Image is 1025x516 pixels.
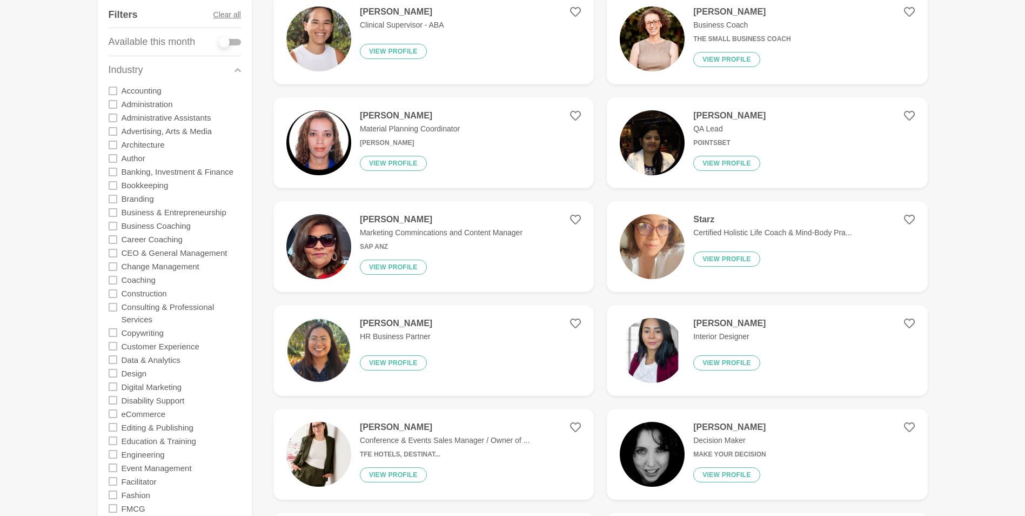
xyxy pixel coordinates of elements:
img: 672c9e0f5c28f94a877040268cd8e7ac1f2c7f14-1080x1350.png [620,318,685,383]
h4: [PERSON_NAME] [360,6,444,17]
a: [PERSON_NAME]Conference & Events Sales Manager / Owner of ...TFE Hotels, Destinat...View profile [273,409,594,500]
button: View profile [693,355,760,371]
button: View profile [360,44,427,59]
label: Customer Experience [122,339,199,353]
label: Banking, Investment & Finance [122,165,234,178]
a: [PERSON_NAME]Material Planning Coordinator[PERSON_NAME]View profile [273,97,594,188]
label: Construction [122,287,167,300]
img: 231d6636be52241877ec7df6b9df3e537ea7a8ca-1080x1080.png [286,318,351,383]
a: [PERSON_NAME]Marketing Commincations and Content ManagerSAP ANZView profile [273,201,594,292]
p: Decision Maker [693,435,766,446]
label: Disability Support [122,393,185,407]
img: 3ec1c6f16f6e53bb541a78325fe61d53914585eb-1170x1733.jpg [286,6,351,71]
button: View profile [693,52,760,67]
img: eb61345ad79f4ce0dd571a67faf76c79642511a2-1079x1155.jpg [286,110,351,175]
label: Accounting [122,84,162,97]
h6: SAP ANZ [360,243,522,251]
label: Advertising, Arts & Media [122,124,212,138]
h6: TFE Hotels, Destinat... [360,451,530,459]
label: Digital Marketing [122,380,182,393]
label: Change Management [122,260,199,273]
h6: Pointsbet [693,139,766,147]
img: 9f1299b5b555db0849b884ac6357c89f80fdea5b-1365x2048.jpg [620,6,685,71]
img: ec11b24c0aac152775f8df71426d334388dc0d10-1080x1920.jpg [620,214,685,279]
p: Clinical Supervisor - ABA [360,19,444,31]
label: eCommerce [122,407,166,420]
label: CEO & General Management [122,246,227,260]
h4: [PERSON_NAME] [693,318,766,329]
label: Career Coaching [122,233,183,246]
label: Design [122,366,147,380]
p: Industry [109,63,143,77]
button: Clear all [213,2,241,28]
a: [PERSON_NAME]QA LeadPointsbetView profile [607,97,927,188]
button: View profile [360,156,427,171]
a: [PERSON_NAME]HR Business PartnerView profile [273,305,594,396]
label: Data & Analytics [122,353,180,366]
a: [PERSON_NAME]Interior DesignerView profile [607,305,927,396]
p: Interior Designer [693,331,766,342]
button: View profile [693,252,760,267]
p: Available this month [109,35,196,49]
img: aa23f5878ab499289e4fcd759c0b7f51d43bf30b-1200x1599.jpg [286,214,351,279]
p: Business Coach [693,19,790,31]
label: Architecture [122,138,165,151]
p: Marketing Commincations and Content Manager [360,227,522,239]
label: Administrative Assistants [122,111,211,124]
label: Event Management [122,461,192,474]
label: Education & Training [122,434,196,447]
label: FMCG [122,501,145,515]
label: Author [122,151,145,165]
button: View profile [360,260,427,275]
label: Business & Entrepreneurship [122,206,226,219]
button: View profile [693,156,760,171]
h4: [PERSON_NAME] [360,214,522,225]
label: Bookkeeping [122,178,169,192]
h4: [PERSON_NAME] [360,110,460,121]
label: Branding [122,192,154,206]
p: Certified Holistic Life Coach & Mind-Body Pra... [693,227,852,239]
label: Coaching [122,273,156,287]
label: Fashion [122,488,150,501]
h4: [PERSON_NAME] [693,110,766,121]
h4: [PERSON_NAME] [360,422,530,433]
a: [PERSON_NAME]Decision MakerMake Your DecisionView profile [607,409,927,500]
h6: [PERSON_NAME] [360,139,460,147]
p: QA Lead [693,123,766,135]
p: Material Planning Coordinator [360,123,460,135]
button: View profile [693,467,760,482]
img: 443bca476f7facefe296c2c6ab68eb81e300ea47-400x400.jpg [620,422,685,487]
p: Conference & Events Sales Manager / Owner of ... [360,435,530,446]
label: Administration [122,97,173,111]
img: 3292abb6b6b9ff2555762822cc13c8b2d8184f71-4672x7008.jpg [286,422,351,487]
label: Editing & Publishing [122,420,193,434]
h4: Starz [693,214,852,225]
a: StarzCertified Holistic Life Coach & Mind-Body Pra...View profile [607,201,927,292]
h4: [PERSON_NAME] [693,6,790,17]
button: View profile [360,355,427,371]
h6: Make Your Decision [693,451,766,459]
img: 46141e2bfef17d16c935f9c4a80915b9e6c4570d-512x512.png [620,110,685,175]
label: Copywriting [122,326,164,339]
p: HR Business Partner [360,331,432,342]
button: View profile [360,467,427,482]
label: Business Coaching [122,219,191,233]
h4: [PERSON_NAME] [693,422,766,433]
h6: The Small Business Coach [693,35,790,43]
label: Facilitator [122,474,157,488]
h4: Filters [109,9,138,21]
h4: [PERSON_NAME] [360,318,432,329]
label: Engineering [122,447,165,461]
label: Consulting & Professional Services [122,300,241,326]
